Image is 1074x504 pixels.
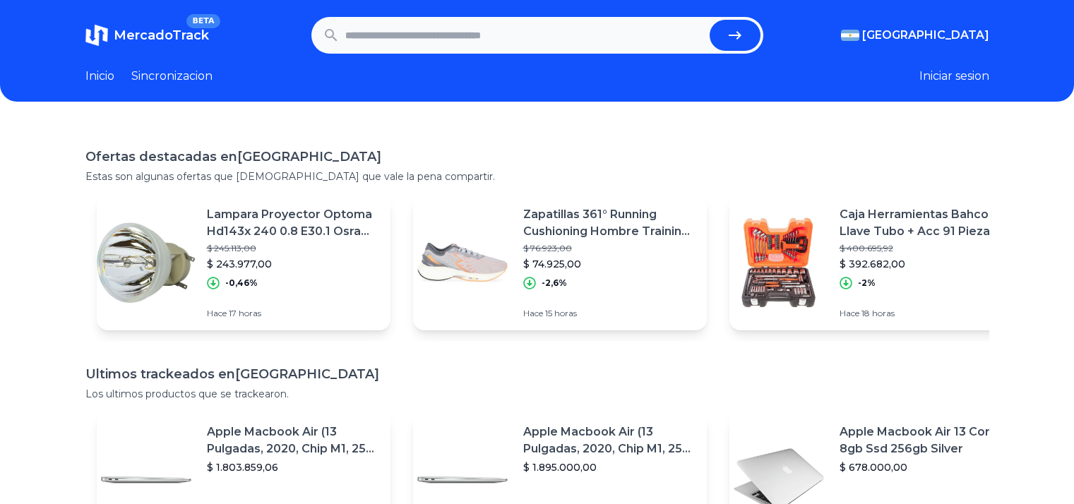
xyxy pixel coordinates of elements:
[523,206,696,240] p: Zapatillas 361° Running Cushioning Hombre Training - [GEOGRAPHIC_DATA]
[131,68,213,85] a: Sincronizacion
[207,243,379,254] p: $ 245.113,00
[85,387,989,401] p: Los ultimos productos que se trackearon.
[114,28,209,43] span: MercadoTrack
[729,195,1023,330] a: Featured imageCaja Herramientas Bahco Llave Tubo + Acc 91 Piezas S910-a$ 400.695,92$ 392.682,00-2...
[85,169,989,184] p: Estas son algunas ofertas que [DEMOGRAPHIC_DATA] que vale la pena compartir.
[97,195,390,330] a: Featured imageLampara Proyector Optoma Hd143x 240 0.8 E30.1 Osram - Plus$ 245.113,00$ 243.977,00-...
[919,68,989,85] button: Iniciar sesion
[841,27,989,44] button: [GEOGRAPHIC_DATA]
[542,277,567,289] p: -2,6%
[225,277,258,289] p: -0,46%
[413,213,512,312] img: Featured image
[413,195,707,330] a: Featured imageZapatillas 361° Running Cushioning Hombre Training - [GEOGRAPHIC_DATA]$ 76.923,00$ ...
[207,308,379,319] p: Hace 17 horas
[85,24,209,47] a: MercadoTrackBETA
[523,257,696,271] p: $ 74.925,00
[841,30,859,41] img: Argentina
[207,257,379,271] p: $ 243.977,00
[523,460,696,474] p: $ 1.895.000,00
[523,243,696,254] p: $ 76.923,00
[85,24,108,47] img: MercadoTrack
[840,206,1012,240] p: Caja Herramientas Bahco Llave Tubo + Acc 91 Piezas S910-a
[207,460,379,474] p: $ 1.803.859,06
[85,364,989,384] h1: Ultimos trackeados en [GEOGRAPHIC_DATA]
[729,213,828,312] img: Featured image
[523,424,696,457] p: Apple Macbook Air (13 Pulgadas, 2020, Chip M1, 256 Gb De Ssd, 8 Gb De Ram) - Plata
[840,460,1012,474] p: $ 678.000,00
[862,27,989,44] span: [GEOGRAPHIC_DATA]
[97,213,196,312] img: Featured image
[858,277,876,289] p: -2%
[840,243,1012,254] p: $ 400.695,92
[840,424,1012,457] p: Apple Macbook Air 13 Core I5 8gb Ssd 256gb Silver
[840,308,1012,319] p: Hace 18 horas
[85,147,989,167] h1: Ofertas destacadas en [GEOGRAPHIC_DATA]
[523,308,696,319] p: Hace 15 horas
[207,424,379,457] p: Apple Macbook Air (13 Pulgadas, 2020, Chip M1, 256 Gb De Ssd, 8 Gb De Ram) - Plata
[186,14,220,28] span: BETA
[207,206,379,240] p: Lampara Proyector Optoma Hd143x 240 0.8 E30.1 Osram - Plus
[85,68,114,85] a: Inicio
[840,257,1012,271] p: $ 392.682,00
